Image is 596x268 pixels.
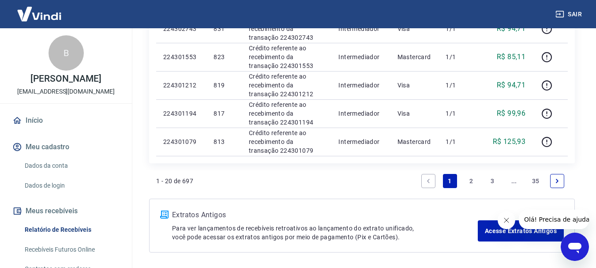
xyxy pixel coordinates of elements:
iframe: Botão para abrir a janela de mensagens [561,233,589,261]
p: 823 [214,53,234,61]
p: 1/1 [446,109,472,118]
p: 1/1 [446,24,472,33]
a: Relatório de Recebíveis [21,221,121,239]
p: 224301212 [163,81,199,90]
p: Intermediador [338,81,383,90]
p: 1/1 [446,137,472,146]
iframe: Mensagem da empresa [519,210,589,229]
a: Acesse Extratos Antigos [478,220,564,242]
ul: Pagination [418,170,568,192]
a: Page 2 [464,174,478,188]
p: R$ 125,93 [493,136,526,147]
p: Crédito referente ao recebimento da transação 224301194 [249,100,325,127]
p: 819 [214,81,234,90]
p: 224301553 [163,53,199,61]
p: 1 - 20 de 697 [156,177,193,185]
p: [PERSON_NAME] [30,74,101,83]
a: Jump forward [507,174,521,188]
a: Previous page [421,174,435,188]
img: Vindi [11,0,68,27]
p: Visa [397,24,432,33]
p: Extratos Antigos [172,210,478,220]
img: ícone [160,211,169,219]
iframe: Fechar mensagem [498,211,515,229]
button: Sair [554,6,585,23]
a: Next page [550,174,564,188]
a: Recebíveis Futuros Online [21,241,121,259]
a: Page 3 [486,174,500,188]
p: [EMAIL_ADDRESS][DOMAIN_NAME] [17,87,115,96]
p: 1/1 [446,53,472,61]
p: 224301194 [163,109,199,118]
span: Olá! Precisa de ajuda? [5,6,74,13]
a: Dados da conta [21,157,121,175]
p: R$ 94,71 [497,23,525,34]
a: Page 1 is your current page [443,174,457,188]
p: 1/1 [446,81,472,90]
p: Intermediador [338,24,383,33]
button: Meu cadastro [11,137,121,157]
a: Dados de login [21,177,121,195]
p: Crédito referente ao recebimento da transação 224301079 [249,128,325,155]
button: Meus recebíveis [11,201,121,221]
p: 813 [214,137,234,146]
p: 224302743 [163,24,199,33]
p: Visa [397,81,432,90]
p: R$ 85,11 [497,52,525,62]
p: 817 [214,109,234,118]
a: Page 35 [529,174,543,188]
p: R$ 99,96 [497,108,525,119]
p: Intermediador [338,137,383,146]
div: B [49,35,84,71]
p: Visa [397,109,432,118]
p: Mastercard [397,53,432,61]
p: Crédito referente ao recebimento da transação 224301212 [249,72,325,98]
a: Início [11,111,121,130]
p: Para ver lançamentos de recebíveis retroativos ao lançamento do extrato unificado, você pode aces... [172,224,478,242]
p: Intermediador [338,53,383,61]
p: R$ 94,71 [497,80,525,91]
p: Mastercard [397,137,432,146]
p: Crédito referente ao recebimento da transação 224301553 [249,44,325,70]
p: Intermediador [338,109,383,118]
p: 831 [214,24,234,33]
p: Crédito referente ao recebimento da transação 224302743 [249,15,325,42]
p: 224301079 [163,137,199,146]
